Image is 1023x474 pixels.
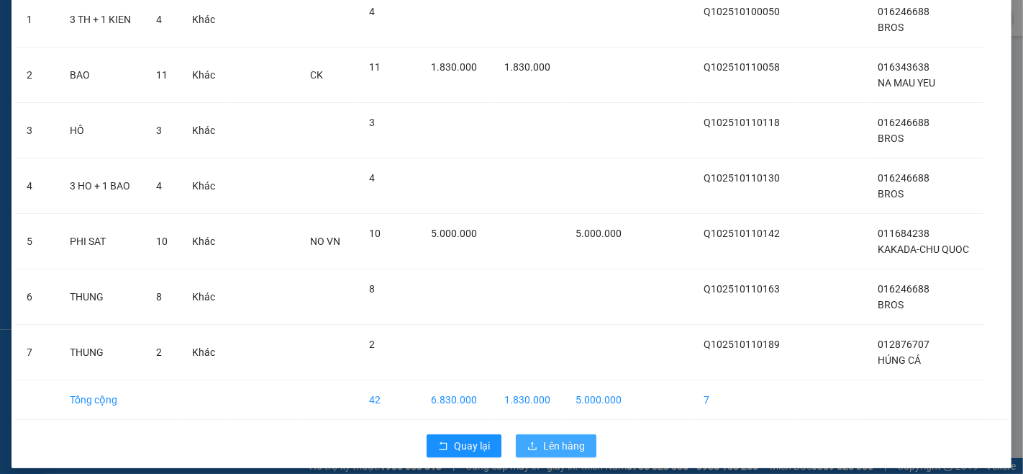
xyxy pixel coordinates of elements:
span: 012876707 [878,339,929,350]
td: 2 [15,48,58,103]
td: 6.830.000 [419,380,493,420]
span: 1.830.000 [504,61,550,73]
li: VP Quận 10 [7,61,99,77]
span: environment [7,80,17,90]
li: VP Phnôm Pênh [99,61,191,77]
span: 3 [156,125,162,136]
span: 1.830.000 [431,61,477,73]
span: 011684238 [878,228,929,239]
span: Lên hàng [543,438,585,454]
td: 3 [15,103,58,158]
span: 10 [156,236,168,247]
span: Quay lại [454,438,490,454]
span: Q102510110189 [704,339,781,350]
b: [STREET_ADDRESS] [7,95,97,107]
span: 4 [369,6,375,17]
td: 7 [15,325,58,380]
span: KAKADA-CHU QUOC [878,243,969,255]
span: 2 [156,346,162,358]
span: HÚNG CÁ [878,354,921,366]
span: 4 [156,14,162,25]
span: Q102510100050 [704,6,781,17]
td: Khác [181,269,228,325]
td: 5 [15,214,58,269]
span: Q102510110142 [704,228,781,239]
td: 7 [693,380,795,420]
td: Khác [181,158,228,214]
span: 016343638 [878,61,929,73]
span: BROS [878,188,904,200]
span: 8 [369,283,375,295]
span: NO VN [310,236,340,247]
span: rollback [438,441,448,452]
span: 4 [156,180,162,192]
span: NA MAU YEU [878,77,935,89]
span: 11 [369,61,381,73]
span: 016246688 [878,6,929,17]
span: BROS [878,133,904,144]
td: 4 [15,158,58,214]
td: BAO [58,48,145,103]
button: rollbackQuay lại [427,434,501,457]
td: Khác [181,214,228,269]
span: Q102510110058 [704,61,781,73]
span: 10 [369,228,381,239]
span: 11 [156,69,168,81]
td: Tổng cộng [58,380,145,420]
span: 016246688 [878,117,929,128]
td: 42 [358,380,419,420]
span: Q102510110163 [704,283,781,295]
td: Khác [181,325,228,380]
span: environment [99,80,109,90]
span: 4 [369,172,375,184]
td: 1.830.000 [493,380,564,420]
button: uploadLên hàng [516,434,596,457]
td: 5.000.000 [564,380,635,420]
span: CK [310,69,323,81]
span: BROS [878,299,904,310]
span: 8 [156,291,162,303]
span: BROS [878,22,904,33]
span: 016246688 [878,283,929,295]
td: PHI SAT [58,214,145,269]
td: Khác [181,48,228,103]
td: HỒ [58,103,145,158]
span: Q102510110118 [704,117,781,128]
li: [PERSON_NAME] [7,7,209,35]
td: THUNG [58,269,145,325]
td: Khác [181,103,228,158]
td: 6 [15,269,58,325]
span: 2 [369,339,375,350]
td: THUNG [58,325,145,380]
span: 5.000.000 [576,228,622,239]
span: 5.000.000 [431,228,477,239]
span: 3 [369,117,375,128]
b: [STREET_ADDRESS] [99,95,189,107]
span: 016246688 [878,172,929,184]
span: upload [527,441,537,452]
span: Q102510110130 [704,172,781,184]
td: 3 HO + 1 BAO [58,158,145,214]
